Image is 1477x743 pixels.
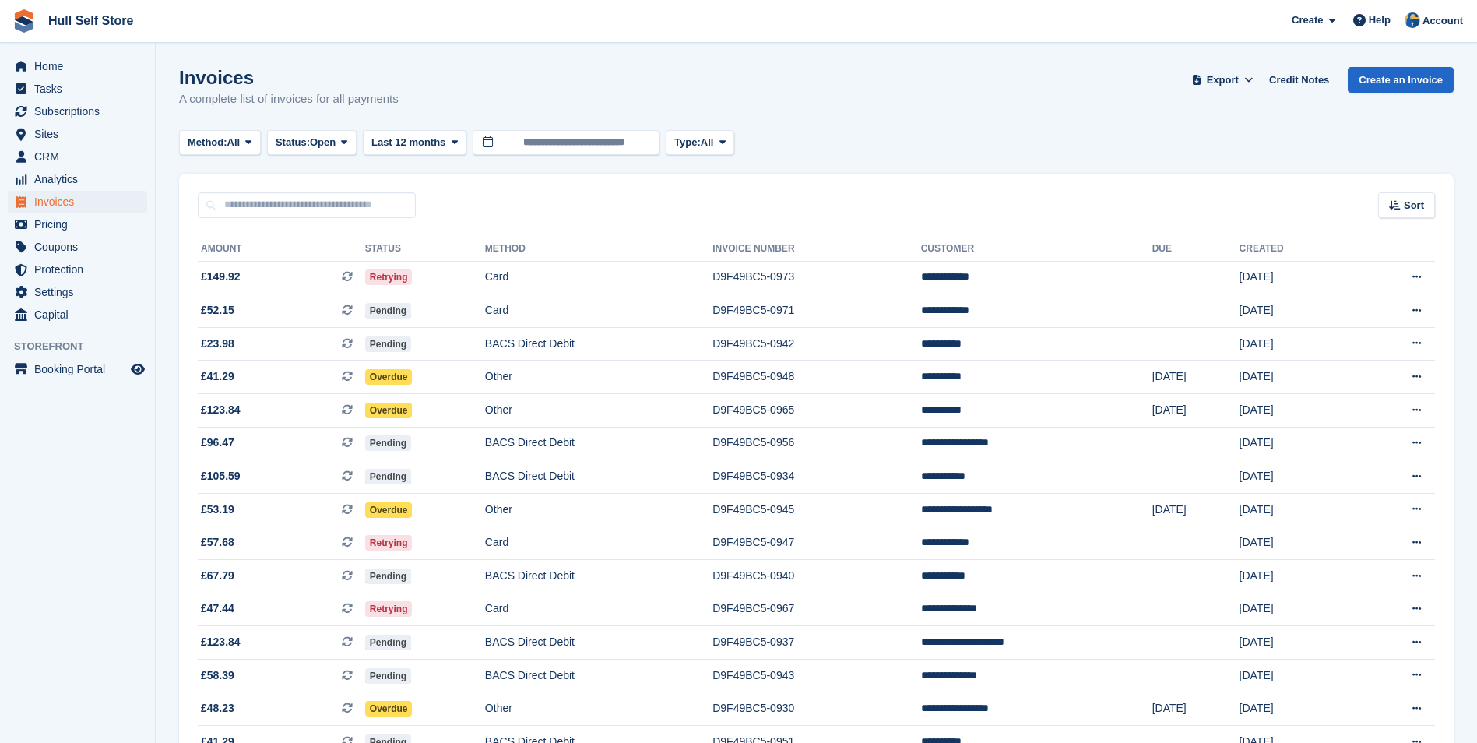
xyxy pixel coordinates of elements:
a: menu [8,259,147,280]
span: Pending [365,336,411,352]
span: Capital [34,304,128,326]
td: D9F49BC5-0947 [712,526,920,560]
span: £123.84 [201,402,241,418]
th: Customer [921,237,1152,262]
span: Overdue [365,502,413,518]
td: [DATE] [1152,394,1240,428]
a: Credit Notes [1263,67,1335,93]
td: BACS Direct Debit [485,460,712,494]
td: Card [485,294,712,328]
th: Status [365,237,485,262]
td: D9F49BC5-0967 [712,593,920,626]
span: All [701,135,714,150]
td: Card [485,593,712,626]
span: Pricing [34,213,128,235]
span: Pending [365,569,411,584]
td: D9F49BC5-0973 [712,261,920,294]
td: [DATE] [1240,526,1352,560]
td: D9F49BC5-0940 [712,560,920,593]
a: menu [8,304,147,326]
span: Retrying [365,601,413,617]
span: £149.92 [201,269,241,285]
a: menu [8,358,147,380]
span: Help [1369,12,1391,28]
span: Sort [1404,198,1424,213]
td: D9F49BC5-0943 [712,659,920,692]
td: [DATE] [1240,361,1352,394]
span: Analytics [34,168,128,190]
td: [DATE] [1240,493,1352,526]
a: Create an Invoice [1348,67,1454,93]
span: £23.98 [201,336,234,352]
td: [DATE] [1240,626,1352,660]
span: Storefront [14,339,155,354]
span: Coupons [34,236,128,258]
td: Other [485,394,712,428]
span: £67.79 [201,568,234,584]
td: [DATE] [1240,560,1352,593]
span: All [227,135,241,150]
th: Amount [198,237,365,262]
span: Settings [34,281,128,303]
a: menu [8,236,147,258]
td: [DATE] [1240,294,1352,328]
span: £53.19 [201,502,234,518]
td: [DATE] [1240,659,1352,692]
td: D9F49BC5-0945 [712,493,920,526]
td: Card [485,261,712,294]
td: D9F49BC5-0934 [712,460,920,494]
a: menu [8,78,147,100]
span: Status: [276,135,310,150]
span: £105.59 [201,468,241,484]
td: [DATE] [1152,692,1240,726]
span: Retrying [365,535,413,551]
td: D9F49BC5-0930 [712,692,920,726]
a: menu [8,55,147,77]
span: Tasks [34,78,128,100]
button: Status: Open [267,130,357,156]
span: Pending [365,435,411,451]
span: £96.47 [201,435,234,451]
span: Sites [34,123,128,145]
button: Export [1188,67,1257,93]
a: Preview store [128,360,147,379]
td: D9F49BC5-0965 [712,394,920,428]
th: Created [1240,237,1352,262]
td: BACS Direct Debit [485,560,712,593]
span: Account [1422,13,1463,29]
a: menu [8,168,147,190]
a: menu [8,213,147,235]
button: Last 12 months [363,130,466,156]
td: [DATE] [1240,427,1352,460]
span: Home [34,55,128,77]
td: Other [485,493,712,526]
span: £123.84 [201,634,241,650]
span: Open [310,135,336,150]
td: BACS Direct Debit [485,626,712,660]
span: Type: [674,135,701,150]
td: [DATE] [1240,692,1352,726]
a: menu [8,191,147,213]
td: D9F49BC5-0937 [712,626,920,660]
span: Method: [188,135,227,150]
span: £47.44 [201,600,234,617]
td: [DATE] [1240,394,1352,428]
a: Hull Self Store [42,8,139,33]
td: D9F49BC5-0956 [712,427,920,460]
span: Pending [365,668,411,684]
td: Card [485,526,712,560]
p: A complete list of invoices for all payments [179,90,399,108]
th: Invoice Number [712,237,920,262]
span: Protection [34,259,128,280]
button: Type: All [666,130,734,156]
a: menu [8,123,147,145]
span: Overdue [365,369,413,385]
td: BACS Direct Debit [485,427,712,460]
span: £41.29 [201,368,234,385]
td: D9F49BC5-0971 [712,294,920,328]
th: Method [485,237,712,262]
span: Booking Portal [34,358,128,380]
span: Pending [365,469,411,484]
span: CRM [34,146,128,167]
span: Pending [365,635,411,650]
